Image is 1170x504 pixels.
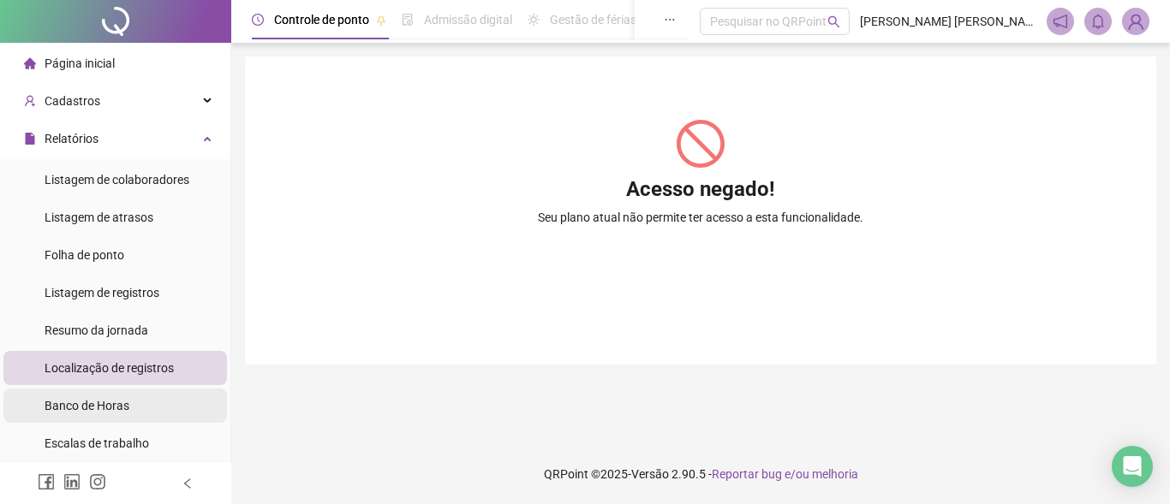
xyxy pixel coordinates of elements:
[664,14,676,26] span: ellipsis
[45,210,153,224] span: Listagem de atrasos
[677,120,725,168] span: stop
[712,467,858,481] span: Reportar bug e/ou melhoria
[45,286,159,299] span: Listagem de registros
[827,15,840,28] span: search
[45,399,129,412] span: Banco de Horas
[1053,14,1068,29] span: notification
[626,176,775,204] h3: Acesso negado!
[24,133,36,145] span: file
[89,473,106,490] span: instagram
[45,173,189,187] span: Listagem de colaboradores
[45,132,98,145] span: Relatórios
[182,477,194,489] span: left
[63,473,81,490] span: linkedin
[24,95,36,107] span: user-add
[252,14,264,26] span: clock-circle
[1123,9,1149,34] img: 92934
[860,12,1036,31] span: [PERSON_NAME] [PERSON_NAME] - mercantil [GEOGRAPHIC_DATA]
[402,14,414,26] span: file-done
[45,248,124,262] span: Folha de ponto
[1090,14,1106,29] span: bell
[528,14,540,26] span: sun
[45,94,100,108] span: Cadastros
[424,13,512,27] span: Admissão digital
[631,467,669,481] span: Versão
[550,13,636,27] span: Gestão de férias
[1112,446,1153,487] div: Open Intercom Messenger
[45,436,149,450] span: Escalas de trabalho
[538,208,863,227] span: Seu plano atual não permite ter acesso a esta funcionalidade.
[231,444,1170,504] footer: QRPoint © 2025 - 2.90.5 -
[376,15,386,26] span: pushpin
[38,473,55,490] span: facebook
[24,57,36,69] span: home
[45,323,148,337] span: Resumo da jornada
[274,13,369,27] span: Controle de ponto
[45,361,174,375] span: Localização de registros
[45,56,115,70] span: Página inicial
